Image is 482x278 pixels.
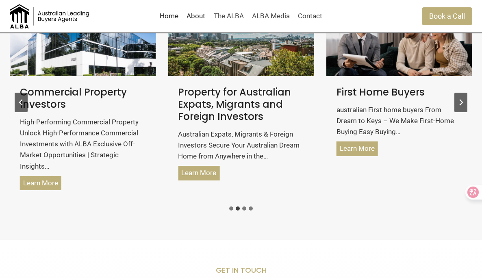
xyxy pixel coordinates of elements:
a: ALBA Media [248,7,294,26]
div: Australian Expats, Migrants & Foreign Investors Secure Your Australian Dream Home from Anywhere i... [178,129,304,180]
button: Go to slide 3 [242,206,246,211]
a: The ALBA [209,7,248,26]
li: %1$s of %2$s [326,3,472,202]
button: Next slide [454,93,467,112]
ul: Select a slide to show [10,205,472,212]
a: Learn More [337,141,378,156]
h6: Get in touch [10,266,472,275]
img: Australian Leading Buyers Agents [10,4,91,28]
li: %1$s of %2$s [168,3,314,202]
a: Commercial Property Investors [20,86,145,111]
a: Book a Call [422,7,472,25]
nav: Primary Navigation [156,7,327,26]
a: Property for Australian Expats, Migrants and Foreign Investors [168,3,314,76]
button: Go to slide 2 [236,206,240,211]
a: First Home Buyers [326,3,472,76]
div: Post Carousel [10,3,472,202]
a: Learn More [178,166,219,180]
a: Commercial Property Investors [10,3,156,76]
a: Contact [294,7,326,26]
a: Home [156,7,182,26]
button: Go to slide 1 [229,206,233,211]
a: About [182,7,209,26]
div: australian First home buyers From Dream to Keys – We Make First-Home Buying Easy Buying… [337,104,462,156]
div: High-Performing Commercial Property Unlock High-Performance Commercial Investments with ALBA Excl... [20,117,145,190]
a: Property for Australian Expats, Migrants and Foreign Investors [178,86,304,123]
img: Contemporary office building in Redmond with reflective glass and lush greenery, captured on a su... [10,3,156,76]
img: Stunning view of Sydney's skyline featuring the Harbour Bridge and Opera House under a clear blue... [168,3,314,76]
a: Learn More [20,176,61,190]
button: Go to slide 4 [249,206,253,211]
a: First Home Buyers [337,86,462,98]
button: Previous slide [15,93,28,112]
li: %1$s of %2$s [10,3,156,202]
